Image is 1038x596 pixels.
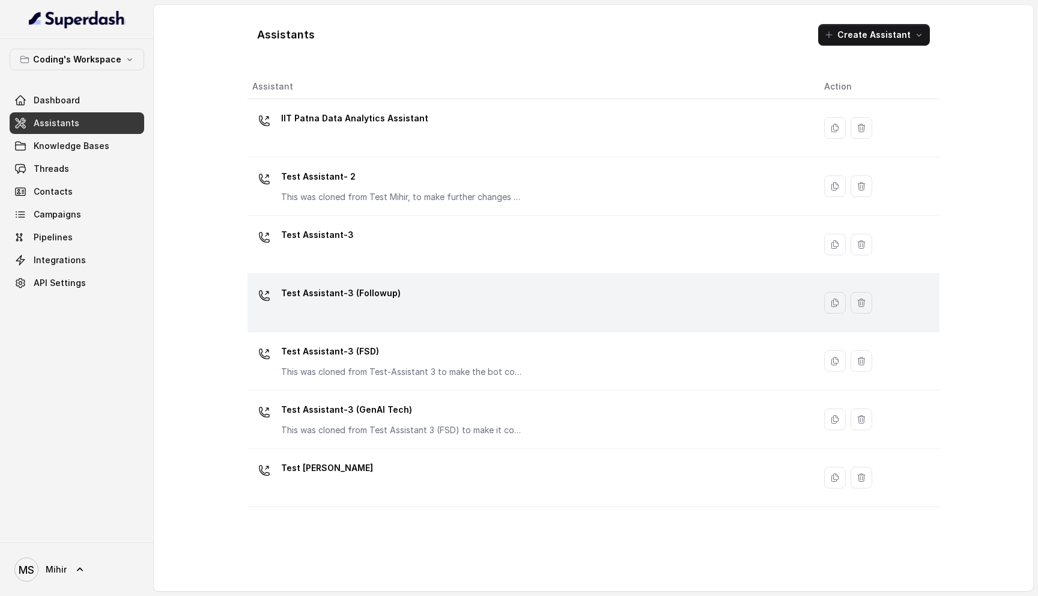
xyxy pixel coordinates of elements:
[247,74,815,99] th: Assistant
[281,225,354,245] p: Test Assistant-3
[46,564,67,576] span: Mihir
[34,277,86,289] span: API Settings
[281,366,521,378] p: This was cloned from Test-Assistant 3 to make the bot compatible for FSD
[33,52,121,67] p: Coding's Workspace
[10,112,144,134] a: Assistants
[10,227,144,248] a: Pipelines
[281,400,521,419] p: Test Assistant-3 (GenAI Tech)
[818,24,930,46] button: Create Assistant
[281,342,521,361] p: Test Assistant-3 (FSD)
[10,553,144,586] a: Mihir
[34,231,73,243] span: Pipelines
[34,94,80,106] span: Dashboard
[34,254,86,266] span: Integrations
[19,564,34,576] text: MS
[29,10,126,29] img: light.svg
[10,49,144,70] button: Coding's Workspace
[10,272,144,294] a: API Settings
[34,186,73,198] span: Contacts
[34,140,109,152] span: Knowledge Bases
[281,191,521,203] p: This was cloned from Test Mihir, to make further changes as discussed with the Superdash team.
[10,204,144,225] a: Campaigns
[281,424,521,436] p: This was cloned from Test Assistant 3 (FSD) to make it compatible with the Gen AI tech course
[281,109,428,128] p: IIT Patna Data Analytics Assistant
[815,74,939,99] th: Action
[10,135,144,157] a: Knowledge Bases
[10,181,144,202] a: Contacts
[10,90,144,111] a: Dashboard
[257,25,315,44] h1: Assistants
[10,249,144,271] a: Integrations
[34,117,79,129] span: Assistants
[281,458,373,478] p: Test [PERSON_NAME]
[281,167,521,186] p: Test Assistant- 2
[10,158,144,180] a: Threads
[281,284,401,303] p: Test Assistant-3 (Followup)
[34,208,81,220] span: Campaigns
[34,163,69,175] span: Threads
